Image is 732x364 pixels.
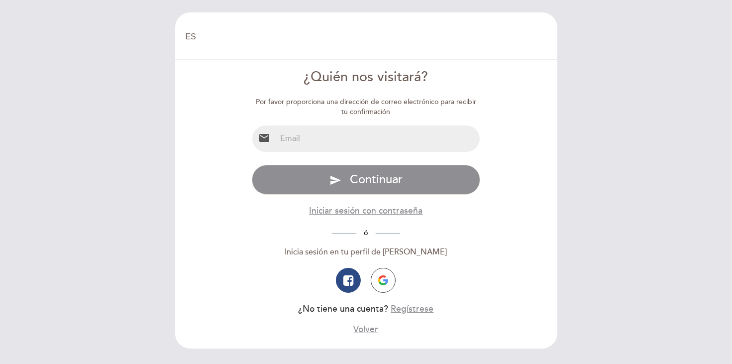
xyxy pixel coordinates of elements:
input: Email [276,125,480,152]
button: Iniciar sesión con contraseña [309,205,422,217]
span: Continuar [350,172,403,187]
span: ó [356,229,376,237]
i: send [329,174,341,186]
i: email [258,132,270,144]
button: Regístrese [391,303,433,315]
button: Volver [353,323,378,336]
div: Inicia sesión en tu perfil de [PERSON_NAME] [252,246,480,258]
span: ¿No tiene una cuenta? [298,304,388,314]
div: Por favor proporciona una dirección de correo electrónico para recibir tu confirmación [252,97,480,117]
div: ¿Quién nos visitará? [252,68,480,87]
img: icon-google.png [378,275,388,285]
button: send Continuar [252,165,480,195]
